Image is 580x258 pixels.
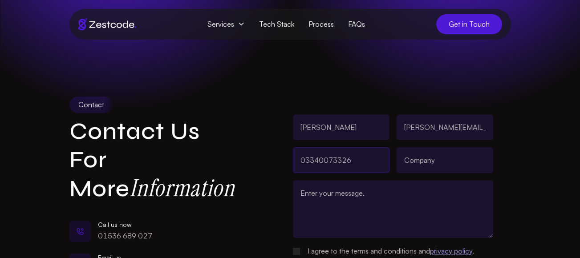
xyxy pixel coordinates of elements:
[308,245,474,257] label: I agree to the terms and conditions and .
[397,114,493,140] input: Email Address
[69,97,113,113] div: Contact
[78,18,136,30] img: Brand logo of zestcode digital
[130,173,235,203] strong: Information
[200,14,252,34] span: Services
[430,246,472,255] a: privacy policy
[98,220,152,229] div: Call us now
[301,14,341,34] a: Process
[397,147,493,173] input: Company
[293,114,389,140] input: Full Name
[341,14,372,34] a: FAQs
[293,248,300,255] input: Please set placeholder
[436,14,502,34] a: Get in Touch
[69,117,239,203] h1: Contact Us for More
[98,230,152,242] p: 01536 689 027
[252,14,301,34] a: Tech Stack
[293,147,389,173] input: Phone Number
